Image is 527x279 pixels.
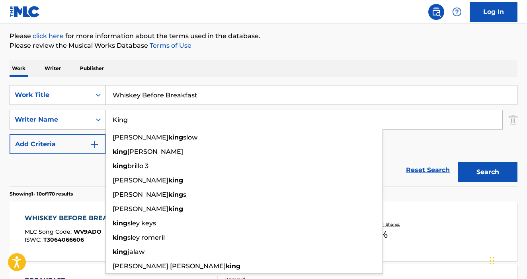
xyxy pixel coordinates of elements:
span: jalaw [127,248,144,256]
span: [PERSON_NAME] [113,191,168,198]
img: search [431,7,441,17]
span: [PERSON_NAME] [PERSON_NAME] [113,262,226,270]
a: click here [33,32,64,40]
div: Drag [490,249,494,273]
strong: king [168,134,183,141]
div: Help [449,4,465,20]
strong: king [113,148,127,155]
span: T3064066606 [43,236,84,243]
span: brillo 3 [127,162,148,170]
span: sley keys [127,219,156,227]
a: WHISKEY BEFORE BREAKFASTMLC Song Code:WV9ADOISWC:T3064066606Writers (5)[PERSON_NAME] [PERSON_NAME... [10,201,517,261]
p: Work [10,60,28,77]
a: Public Search [428,4,444,20]
p: Writer [42,60,63,77]
p: Please review the Musical Works Database [10,41,517,50]
iframe: Chat Widget [487,241,527,279]
strong: king [226,262,240,270]
span: [PERSON_NAME] [127,148,183,155]
strong: king [113,162,127,170]
button: Add Criteria [10,134,106,154]
span: sley romeril [127,234,165,241]
p: Please for more information about the terms used in the database. [10,31,517,41]
strong: king [113,248,127,256]
strong: king [168,176,183,184]
p: Publisher [78,60,106,77]
span: [PERSON_NAME] [113,205,168,213]
strong: king [113,219,127,227]
img: Delete Criterion [509,110,517,130]
p: Showing 1 - 10 of 170 results [10,190,73,198]
img: MLC Logo [10,6,40,17]
span: s [183,191,186,198]
div: WHISKEY BEFORE BREAKFAST [25,213,133,223]
span: WV9ADO [74,228,101,235]
div: Work Title [15,90,86,100]
strong: king [168,205,183,213]
span: [PERSON_NAME] [113,176,168,184]
span: MLC Song Code : [25,228,74,235]
form: Search Form [10,85,517,186]
span: slow [183,134,197,141]
strong: king [168,191,183,198]
a: Reset Search [402,161,454,179]
img: help [452,7,462,17]
span: ISWC : [25,236,43,243]
img: 9d2ae6d4665cec9f34b9.svg [90,139,100,149]
a: Log In [470,2,517,22]
button: Search [458,162,517,182]
strong: king [113,234,127,241]
a: Terms of Use [148,42,191,49]
span: [PERSON_NAME] [113,134,168,141]
div: Writer Name [15,115,86,124]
